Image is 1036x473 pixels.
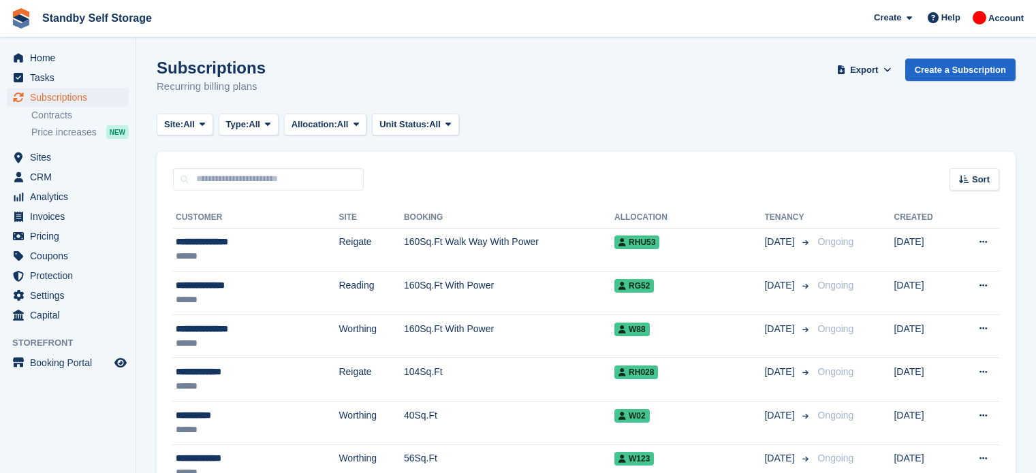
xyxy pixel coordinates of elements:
span: Help [941,11,960,25]
span: RHU53 [614,235,659,249]
span: Pricing [30,227,112,246]
span: Allocation: [292,118,337,131]
a: menu [7,227,129,246]
td: Worthing [339,402,404,445]
td: [DATE] [894,314,954,358]
span: [DATE] [764,322,797,336]
a: menu [7,167,129,186]
button: Site: All [157,114,213,136]
td: [DATE] [894,272,954,315]
th: Tenancy [764,207,812,229]
span: All [249,118,260,131]
span: All [337,118,349,131]
button: Export [834,59,894,81]
button: Unit Status: All [372,114,458,136]
span: Export [850,63,878,77]
button: Allocation: All [284,114,367,136]
td: [DATE] [894,228,954,272]
img: Aaron Winter [973,11,986,25]
span: Protection [30,266,112,285]
span: Ongoing [817,236,853,247]
a: menu [7,187,129,206]
span: Settings [30,286,112,305]
span: [DATE] [764,408,797,423]
a: menu [7,306,129,325]
a: menu [7,207,129,226]
a: menu [7,266,129,285]
th: Booking [404,207,614,229]
a: menu [7,88,129,107]
span: Invoices [30,207,112,226]
th: Allocation [614,207,764,229]
span: Create [874,11,901,25]
span: All [183,118,195,131]
p: Recurring billing plans [157,79,266,95]
span: [DATE] [764,278,797,293]
span: Account [988,12,1024,25]
td: Worthing [339,314,404,358]
a: Create a Subscription [905,59,1016,81]
div: NEW [106,125,129,139]
a: Preview store [112,355,129,371]
span: Type: [226,118,249,131]
span: Ongoing [817,366,853,377]
th: Created [894,207,954,229]
span: Subscriptions [30,88,112,107]
span: CRM [30,167,112,186]
img: stora-icon-8386f47178a22dfd0bd8f6a31ec36ba5ce8667c1dd55bd0f319d3a0aa187defe.svg [11,8,31,29]
a: menu [7,148,129,167]
span: RH028 [614,365,658,379]
span: Capital [30,306,112,325]
span: [DATE] [764,235,797,249]
span: RG52 [614,279,654,293]
a: Contracts [31,109,129,122]
span: Tasks [30,68,112,87]
td: Reigate [339,358,404,402]
a: menu [7,353,129,372]
span: Ongoing [817,410,853,421]
span: Unit Status: [379,118,429,131]
span: Analytics [30,187,112,206]
span: Sites [30,148,112,167]
span: Storefront [12,336,136,350]
th: Site [339,207,404,229]
span: W02 [614,409,650,423]
span: [DATE] [764,365,797,379]
span: [DATE] [764,451,797,466]
span: Ongoing [817,323,853,334]
a: Standby Self Storage [37,7,157,29]
span: Coupons [30,246,112,265]
td: [DATE] [894,358,954,402]
td: [DATE] [894,402,954,445]
td: 104Sq.Ft [404,358,614,402]
a: Price increases NEW [31,125,129,140]
span: Site: [164,118,183,131]
th: Customer [173,207,339,229]
td: 160Sq.Ft With Power [404,314,614,358]
button: Type: All [219,114,279,136]
a: menu [7,246,129,265]
td: 160Sq.Ft Walk Way With Power [404,228,614,272]
span: Ongoing [817,453,853,463]
span: W123 [614,452,654,466]
span: Home [30,48,112,67]
td: 160Sq.Ft With Power [404,272,614,315]
td: Reigate [339,228,404,272]
a: menu [7,68,129,87]
span: Price increases [31,126,97,139]
span: Booking Portal [30,353,112,372]
span: W88 [614,323,650,336]
h1: Subscriptions [157,59,266,77]
span: All [429,118,441,131]
td: Reading [339,272,404,315]
span: Ongoing [817,280,853,291]
a: menu [7,286,129,305]
td: 40Sq.Ft [404,402,614,445]
a: menu [7,48,129,67]
span: Sort [972,173,990,186]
